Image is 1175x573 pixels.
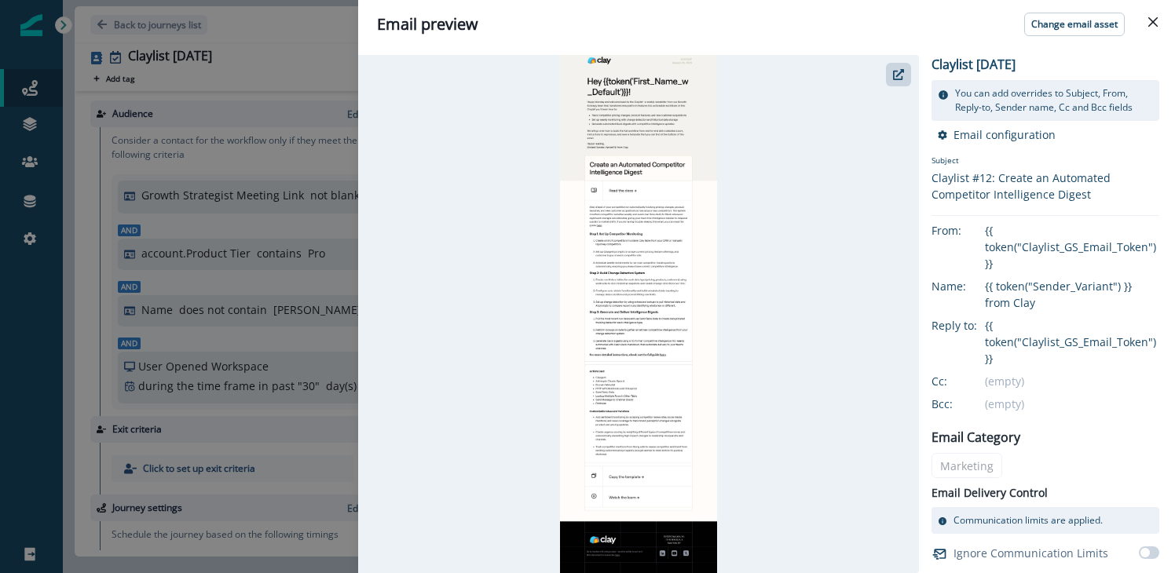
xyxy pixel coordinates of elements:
button: Email configuration [938,127,1056,142]
div: From: [932,222,1010,239]
div: Claylist #12: Create an Automated Competitor Intelligence Digest [932,170,1159,203]
div: (empty) [985,373,1159,389]
div: Bcc: [932,396,1010,412]
p: Subject [932,155,1159,170]
div: (empty) [985,396,1159,412]
div: Cc: [932,373,1010,389]
p: You can add overrides to Subject, From, Reply-to, Sender name, Cc and Bcc fields [955,86,1153,115]
p: Communication limits are applied. [954,513,1103,527]
p: Change email asset [1031,19,1118,30]
div: Reply to: [932,317,1010,334]
div: {{ token("Sender_Variant") }} from Clay [985,278,1159,311]
div: Name: [932,278,1010,294]
p: Email Delivery Control [932,484,1048,501]
img: email asset unavailable [560,55,718,573]
p: Claylist [DATE] [932,55,1049,74]
button: Change email asset [1024,13,1125,36]
div: {{ token("Claylist_GS_Email_Token") }} [985,317,1159,367]
p: Email Category [932,428,1020,447]
div: Email preview [377,13,1156,36]
p: Email configuration [954,127,1056,142]
button: Close [1140,9,1166,35]
p: Ignore Communication Limits [954,545,1108,561]
div: {{ token("Claylist_GS_Email_Token") }} [985,222,1159,272]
